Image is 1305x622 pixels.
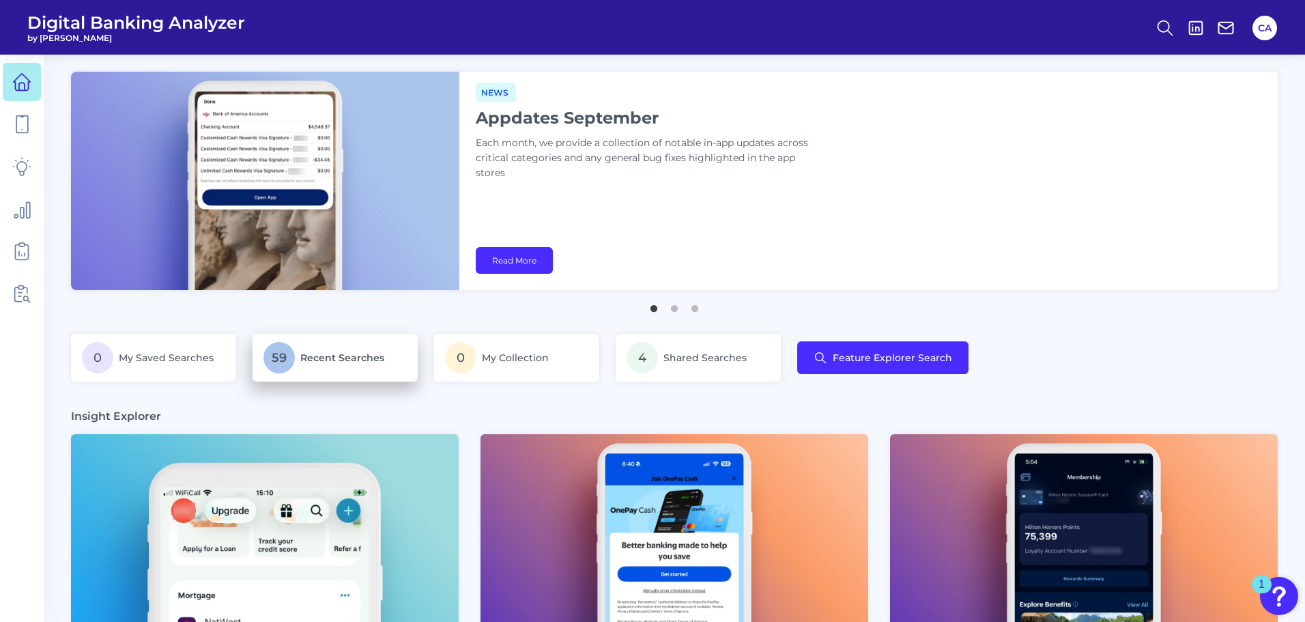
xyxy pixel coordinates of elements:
[616,334,781,382] a: 4Shared Searches
[663,352,747,364] span: Shared Searches
[627,342,658,373] span: 4
[476,247,553,274] a: Read More
[647,298,661,312] button: 1
[445,342,476,373] span: 0
[1252,16,1277,40] button: CA
[71,72,459,290] img: bannerImg
[119,352,214,364] span: My Saved Searches
[1260,577,1298,615] button: Open Resource Center, 1 new notification
[476,83,516,102] span: News
[82,342,113,373] span: 0
[476,136,817,181] p: Each month, we provide a collection of notable in-app updates across critical categories and any ...
[1259,584,1265,602] div: 1
[434,334,599,382] a: 0My Collection
[253,334,418,382] a: 59Recent Searches
[797,341,969,374] button: Feature Explorer Search
[476,108,817,128] h1: Appdates September
[71,409,161,423] h3: Insight Explorer
[482,352,549,364] span: My Collection
[688,298,702,312] button: 3
[27,12,245,33] span: Digital Banking Analyzer
[27,33,245,43] span: by [PERSON_NAME]
[71,334,236,382] a: 0My Saved Searches
[300,352,384,364] span: Recent Searches
[263,342,295,373] span: 59
[833,352,952,363] span: Feature Explorer Search
[668,298,681,312] button: 2
[476,85,516,98] a: News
